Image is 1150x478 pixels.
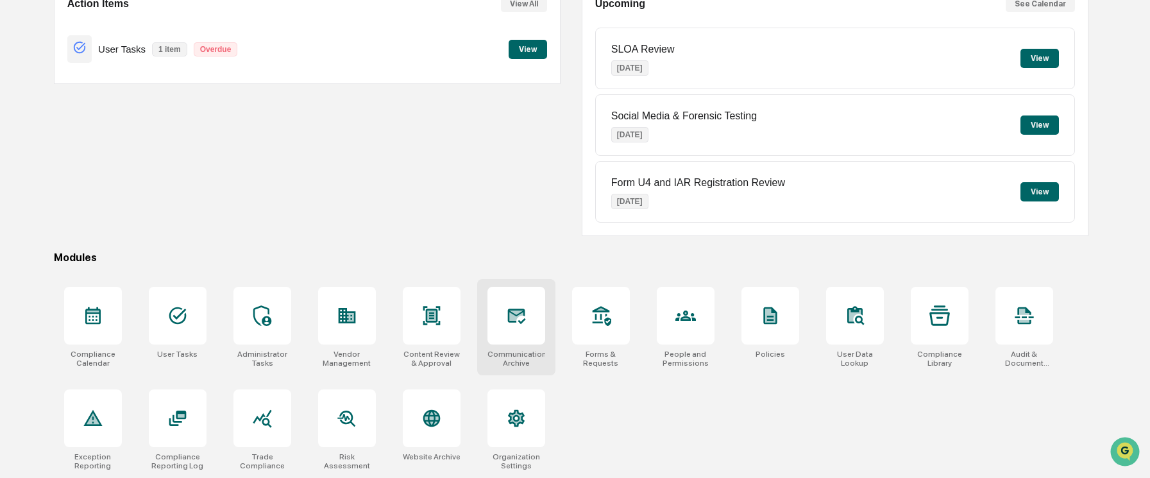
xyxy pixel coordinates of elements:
[318,452,376,470] div: Risk Assessment
[611,177,785,189] p: Form U4 and IAR Registration Review
[13,163,23,173] div: 🖐️
[233,350,291,368] div: Administrator Tasks
[233,452,291,470] div: Trade Compliance
[33,58,212,72] input: Clear
[911,350,968,368] div: Compliance Library
[54,252,1089,264] div: Modules
[194,42,238,56] p: Overdue
[106,162,159,175] span: Attestations
[403,452,461,461] div: Website Archive
[128,218,155,227] span: Pylon
[93,163,103,173] div: 🗄️
[826,350,884,368] div: User Data Lookup
[509,40,547,59] button: View
[657,350,715,368] div: People and Permissions
[611,127,648,142] p: [DATE]
[1020,182,1059,201] button: View
[218,102,233,117] button: Start new chat
[756,350,785,359] div: Policies
[149,452,207,470] div: Compliance Reporting Log
[611,110,757,122] p: Social Media & Forensic Testing
[611,44,675,55] p: SLOA Review
[26,162,83,175] span: Preclearance
[13,27,233,47] p: How can we help?
[44,111,162,121] div: We're available if you need us!
[318,350,376,368] div: Vendor Management
[1020,115,1059,135] button: View
[487,350,545,368] div: Communications Archive
[572,350,630,368] div: Forms & Requests
[611,194,648,209] p: [DATE]
[26,186,81,199] span: Data Lookup
[88,157,164,180] a: 🗄️Attestations
[157,350,198,359] div: User Tasks
[152,42,187,56] p: 1 item
[13,187,23,198] div: 🔎
[403,350,461,368] div: Content Review & Approval
[1020,49,1059,68] button: View
[487,452,545,470] div: Organization Settings
[64,350,122,368] div: Compliance Calendar
[8,157,88,180] a: 🖐️Preclearance
[509,42,547,55] a: View
[13,98,36,121] img: 1746055101610-c473b297-6a78-478c-a979-82029cc54cd1
[611,60,648,76] p: [DATE]
[90,217,155,227] a: Powered byPylon
[1109,436,1144,470] iframe: Open customer support
[995,350,1053,368] div: Audit & Document Logs
[8,181,86,204] a: 🔎Data Lookup
[64,452,122,470] div: Exception Reporting
[98,44,146,55] p: User Tasks
[44,98,210,111] div: Start new chat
